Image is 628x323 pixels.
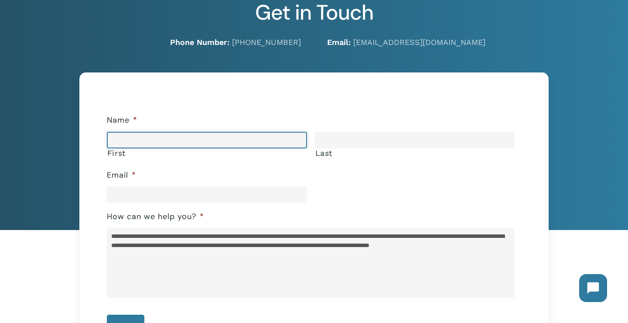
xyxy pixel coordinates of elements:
[107,115,137,125] label: Name
[170,38,229,47] strong: Phone Number:
[232,38,301,47] a: [PHONE_NUMBER]
[107,212,204,222] label: How can we help you?
[353,38,485,47] a: [EMAIL_ADDRESS][DOMAIN_NAME]
[107,170,136,180] label: Email
[315,149,515,158] label: Last
[570,265,616,311] iframe: Chatbot
[107,149,307,158] label: First
[327,38,351,47] strong: Email:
